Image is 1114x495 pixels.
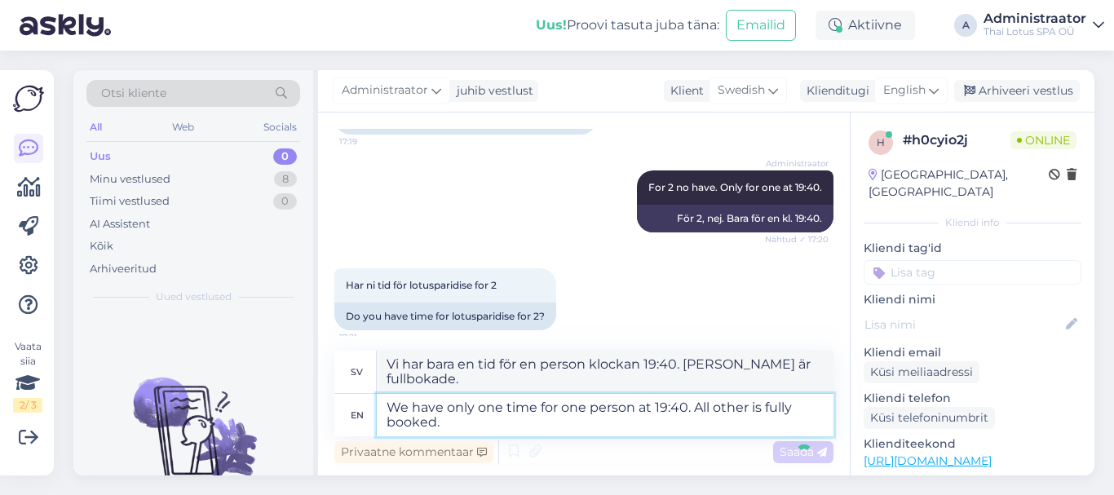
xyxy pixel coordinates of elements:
span: Otsi kliente [101,85,166,102]
div: Administraator [984,12,1086,25]
div: Do you have time for lotusparidise for 2? [334,303,556,330]
div: Uus [90,148,111,165]
div: Vaata siia [13,339,42,413]
div: AI Assistent [90,216,150,232]
div: Aktiivne [816,11,915,40]
span: English [883,82,926,99]
span: h [877,136,885,148]
p: Vaata edasi ... [864,475,1081,489]
span: 17:19 [339,135,400,148]
div: Klienditugi [800,82,869,99]
img: No chats [73,348,313,495]
div: Klient [664,82,704,99]
p: Kliendi nimi [864,291,1081,308]
span: Administraator [766,157,829,170]
input: Lisa nimi [864,316,1063,334]
span: Swedish [718,82,765,99]
img: Askly Logo [13,83,44,114]
div: För 2, nej. Bara för en kl. 19:40. [637,205,833,232]
span: Uued vestlused [156,289,232,304]
div: 0 [273,148,297,165]
span: Har ni tid för lotusparidise for 2 [346,279,497,291]
div: 2 / 3 [13,398,42,413]
div: Kliendi info [864,215,1081,230]
div: Küsi telefoninumbrit [864,407,995,429]
div: Web [169,117,197,138]
span: Online [1010,131,1076,149]
div: Socials [260,117,300,138]
div: Thai Lotus SPA OÜ [984,25,1086,38]
div: 0 [273,193,297,210]
div: Tiimi vestlused [90,193,170,210]
span: For 2 no have. Only for one at 19:40. [648,181,822,193]
div: 8 [274,171,297,188]
button: Emailid [726,10,796,41]
div: Arhiveeri vestlus [954,80,1080,102]
input: Lisa tag [864,260,1081,285]
b: Uus! [536,17,567,33]
div: # h0cyio2j [903,130,1010,150]
p: Kliendi telefon [864,390,1081,407]
div: Minu vestlused [90,171,170,188]
span: Nähtud ✓ 17:20 [765,233,829,245]
div: A [954,14,977,37]
div: Proovi tasuta juba täna: [536,15,719,35]
a: AdministraatorThai Lotus SPA OÜ [984,12,1104,38]
div: juhib vestlust [450,82,533,99]
p: Kliendi email [864,344,1081,361]
div: Küsi meiliaadressi [864,361,979,383]
p: Klienditeekond [864,435,1081,453]
div: All [86,117,105,138]
a: [URL][DOMAIN_NAME] [864,453,992,468]
p: Kliendi tag'id [864,240,1081,257]
span: 17:21 [339,331,400,343]
span: Administraator [342,82,428,99]
div: [GEOGRAPHIC_DATA], [GEOGRAPHIC_DATA] [869,166,1049,201]
div: Arhiveeritud [90,261,157,277]
div: Kõik [90,238,113,254]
